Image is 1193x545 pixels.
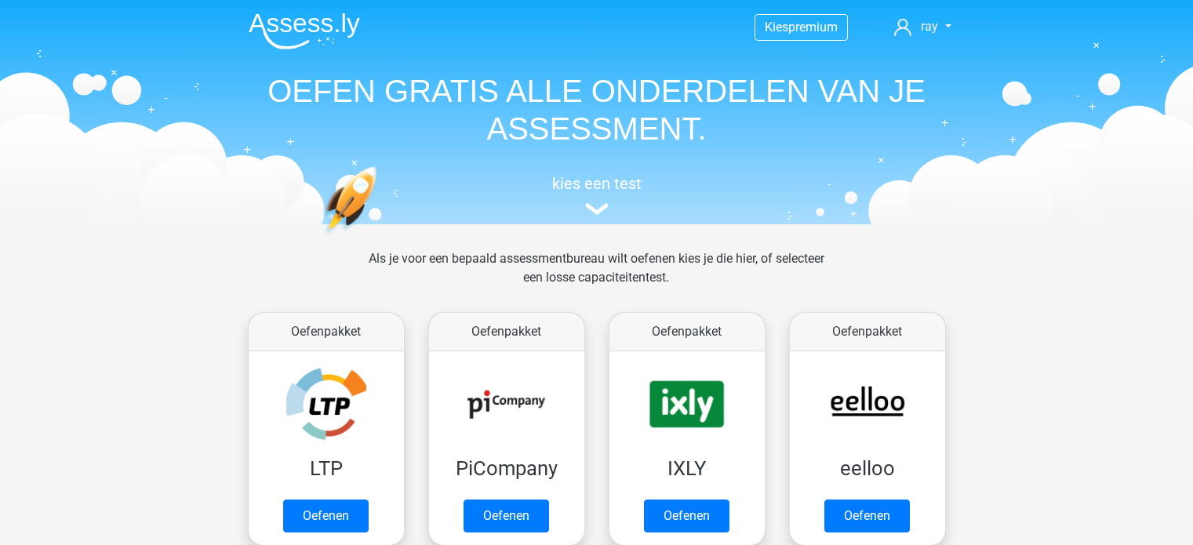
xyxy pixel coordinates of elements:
a: Oefenen [464,500,549,532]
a: Oefenen [824,500,910,532]
a: Oefenen [644,500,729,532]
a: Oefenen [283,500,369,532]
h5: kies een test [236,174,958,193]
span: ray [921,19,938,34]
span: premium [788,20,838,35]
a: Kiespremium [755,16,847,38]
a: ray [888,17,957,36]
img: assessment [585,203,609,215]
h1: OEFEN GRATIS ALLE ONDERDELEN VAN JE ASSESSMENT. [236,72,958,147]
img: Assessly [249,13,360,49]
img: oefenen [322,166,438,308]
div: Als je voor een bepaald assessmentbureau wilt oefenen kies je die hier, of selecteer een losse ca... [356,249,837,306]
a: kies een test [236,174,958,216]
span: Kies [765,20,788,35]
